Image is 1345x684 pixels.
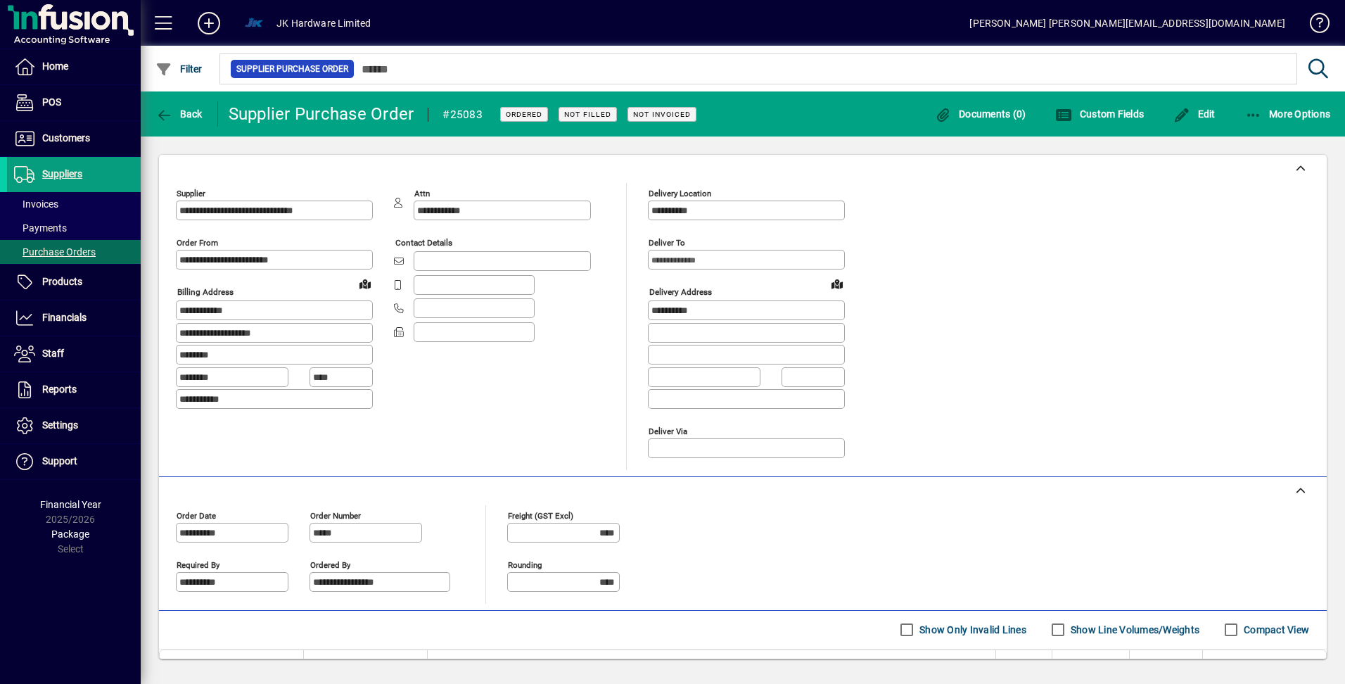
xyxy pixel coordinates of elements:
a: Financials [7,300,141,336]
span: POS [42,96,61,108]
a: Products [7,265,141,300]
a: Support [7,444,141,479]
button: More Options [1242,101,1334,127]
div: JK Hardware Limited [276,12,371,34]
span: Suppliers [42,168,82,179]
span: Purchase Orders [14,246,96,258]
a: POS [7,85,141,120]
button: Custom Fields [1052,101,1147,127]
span: More Options [1245,108,1331,120]
a: Reports [7,372,141,407]
mat-label: Required by [177,559,219,569]
span: Supplier Code [312,658,365,673]
a: Knowledge Base [1299,3,1327,49]
span: Reports [42,384,77,395]
span: Description [436,658,479,673]
mat-label: Freight (GST excl) [508,510,573,520]
span: Home [42,61,68,72]
span: Supplier Purchase Order [236,62,348,76]
a: Customers [7,121,141,156]
mat-label: Deliver via [649,426,687,436]
label: Show Only Invalid Lines [917,623,1026,637]
span: Discount % [1152,658,1194,673]
mat-label: Order date [177,510,216,520]
mat-label: Supplier [177,189,205,198]
span: Settings [42,419,78,431]
span: Documents (0) [935,108,1026,120]
button: Documents (0) [931,101,1030,127]
a: Invoices [7,192,141,216]
span: Staff [42,348,64,359]
a: Purchase Orders [7,240,141,264]
a: View on map [354,272,376,295]
span: Order Qty [1008,658,1043,673]
div: Supplier Purchase Order [229,103,414,125]
div: [PERSON_NAME] [PERSON_NAME][EMAIL_ADDRESS][DOMAIN_NAME] [969,12,1285,34]
span: Back [155,108,203,120]
span: Extend $ [1275,658,1308,673]
span: Custom Fields [1055,108,1144,120]
label: Compact View [1241,623,1309,637]
span: Financial Year [40,499,101,510]
div: #25083 [442,103,483,126]
label: Show Line Volumes/Weights [1068,623,1199,637]
mat-label: Order number [310,510,361,520]
span: Financials [42,312,87,323]
a: Staff [7,336,141,372]
a: View on map [826,272,848,295]
span: Products [42,276,82,287]
button: Add [186,11,231,36]
app-page-header-button: Back [141,101,218,127]
mat-label: Delivery Location [649,189,711,198]
span: Ordered [506,110,542,119]
button: Profile [231,11,276,36]
span: Unit Cost $ [1078,658,1121,673]
button: Edit [1170,101,1219,127]
button: Filter [152,56,206,82]
span: Package [51,528,89,540]
span: Item [177,658,194,673]
button: Back [152,101,206,127]
span: Invoices [14,198,58,210]
span: Not Invoiced [633,110,691,119]
mat-label: Deliver To [649,238,685,248]
span: Not Filled [564,110,611,119]
mat-label: Ordered by [310,559,350,569]
span: Payments [14,222,67,234]
mat-label: Rounding [508,559,542,569]
span: Filter [155,63,203,75]
a: Settings [7,408,141,443]
a: Home [7,49,141,84]
mat-label: Order from [177,238,218,248]
mat-label: Attn [414,189,430,198]
span: Support [42,455,77,467]
span: Edit [1173,108,1216,120]
a: Payments [7,216,141,240]
span: Customers [42,132,90,144]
